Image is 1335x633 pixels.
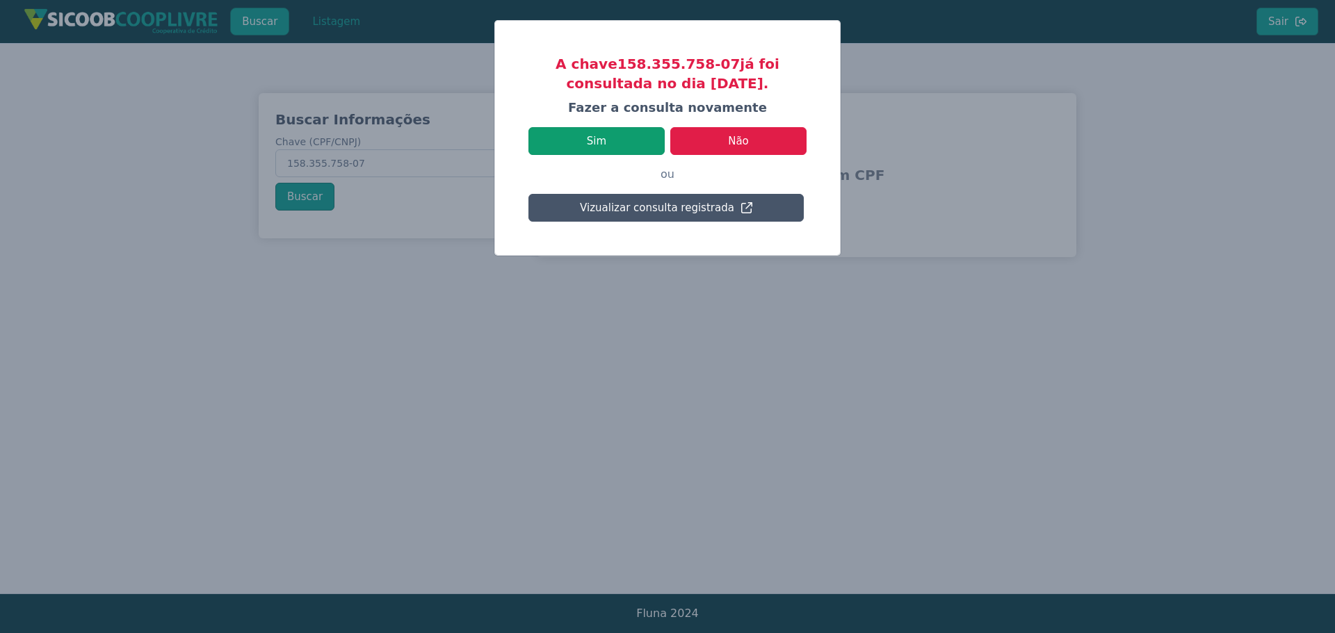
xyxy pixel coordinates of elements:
[528,127,665,155] button: Sim
[528,155,807,194] p: ou
[528,54,807,93] h3: A chave 158.355.758-07 já foi consultada no dia [DATE].
[528,194,804,222] button: Vizualizar consulta registrada
[670,127,807,155] button: Não
[528,99,807,116] h4: Fazer a consulta novamente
